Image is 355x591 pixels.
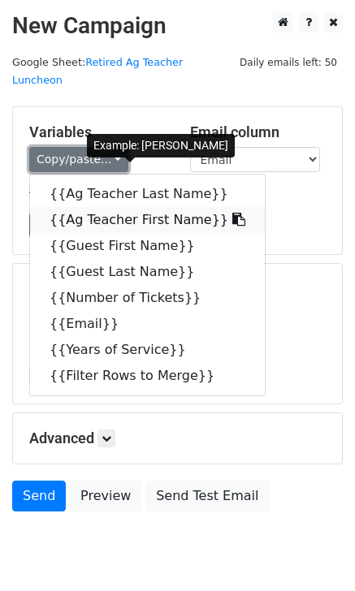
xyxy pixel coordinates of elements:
[29,429,326,447] h5: Advanced
[12,56,183,87] small: Google Sheet:
[30,259,265,285] a: {{Guest Last Name}}
[234,56,343,68] a: Daily emails left: 50
[70,481,141,511] a: Preview
[30,337,265,363] a: {{Years of Service}}
[29,123,166,141] h5: Variables
[12,12,343,40] h2: New Campaign
[87,134,235,157] div: Example: [PERSON_NAME]
[30,233,265,259] a: {{Guest First Name}}
[274,513,355,591] iframe: Chat Widget
[12,56,183,87] a: Retired Ag Teacher Luncheon
[145,481,269,511] a: Send Test Email
[190,123,327,141] h5: Email column
[30,285,265,311] a: {{Number of Tickets}}
[30,311,265,337] a: {{Email}}
[12,481,66,511] a: Send
[30,207,265,233] a: {{Ag Teacher First Name}}
[234,54,343,71] span: Daily emails left: 50
[30,363,265,389] a: {{Filter Rows to Merge}}
[30,181,265,207] a: {{Ag Teacher Last Name}}
[29,147,128,172] a: Copy/paste...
